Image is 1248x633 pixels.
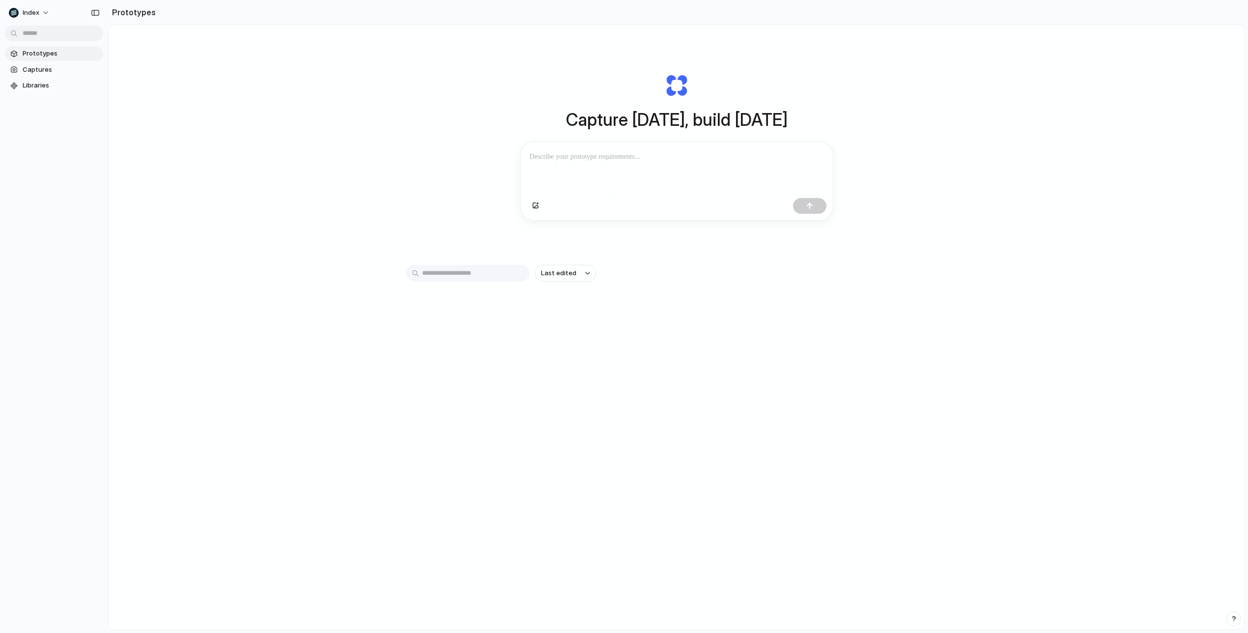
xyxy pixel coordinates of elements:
[5,62,103,77] a: Captures
[5,5,55,21] button: Index
[23,65,99,75] span: Captures
[5,78,103,93] a: Libraries
[23,49,99,58] span: Prototypes
[541,268,576,278] span: Last edited
[566,107,788,133] h1: Capture [DATE], build [DATE]
[5,46,103,61] a: Prototypes
[535,265,596,282] button: Last edited
[23,81,99,90] span: Libraries
[108,6,156,18] h2: Prototypes
[23,8,39,18] span: Index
